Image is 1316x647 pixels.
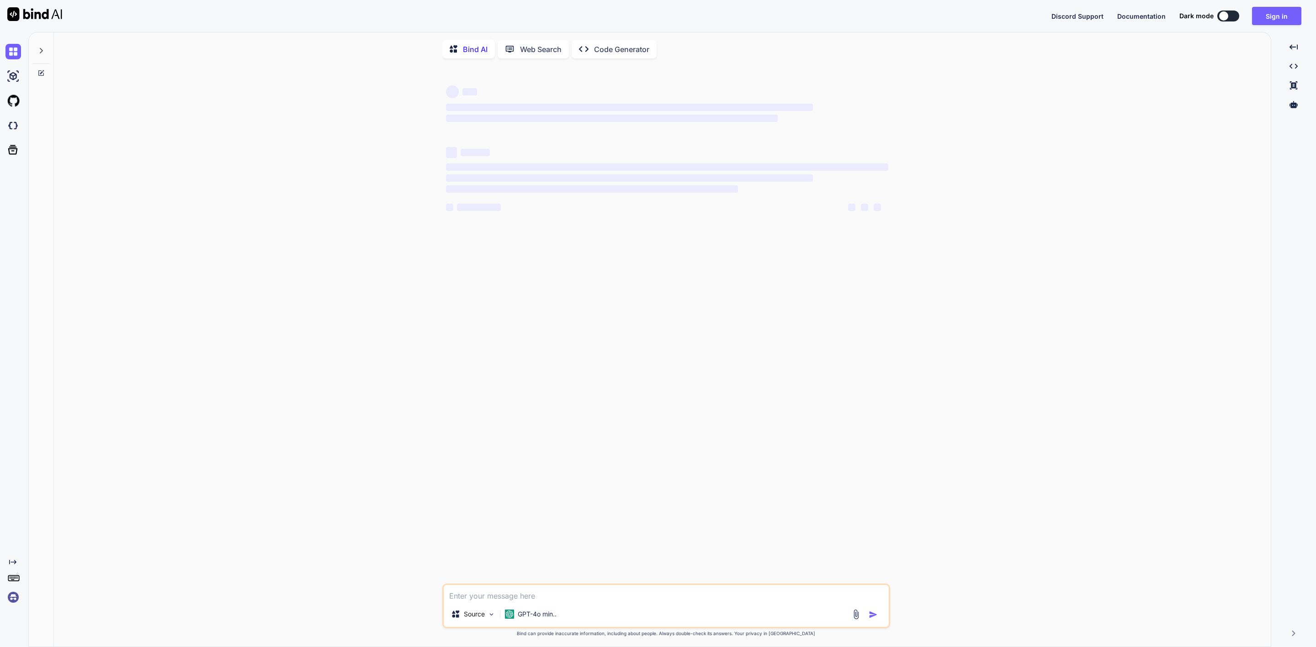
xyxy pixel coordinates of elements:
[462,88,477,95] span: ‌
[1252,7,1301,25] button: Sign in
[7,7,62,21] img: Bind AI
[446,163,888,171] span: ‌
[1117,12,1166,20] span: Documentation
[464,610,485,619] p: Source
[446,174,813,182] span: ‌
[851,609,861,620] img: attachment
[594,44,649,55] p: Code Generator
[5,118,21,133] img: darkCloudIdeIcon
[874,204,881,211] span: ‌
[442,630,890,637] p: Bind can provide inaccurate information, including about people. Always double-check its answers....
[461,149,490,156] span: ‌
[1117,11,1166,21] button: Documentation
[446,204,453,211] span: ‌
[446,147,457,158] span: ‌
[463,44,488,55] p: Bind AI
[1179,11,1214,21] span: Dark mode
[5,44,21,59] img: chat
[520,44,562,55] p: Web Search
[457,204,501,211] span: ‌
[1051,12,1104,20] span: Discord Support
[848,204,855,211] span: ‌
[5,589,21,605] img: signin
[505,610,514,619] img: GPT-4o mini
[446,115,778,122] span: ‌
[5,68,21,84] img: ai-studio
[861,204,868,211] span: ‌
[869,610,878,619] img: icon
[518,610,557,619] p: GPT-4o min..
[446,85,459,98] span: ‌
[5,93,21,109] img: githubLight
[488,610,495,618] img: Pick Models
[446,185,738,193] span: ‌
[446,104,813,111] span: ‌
[1051,11,1104,21] button: Discord Support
